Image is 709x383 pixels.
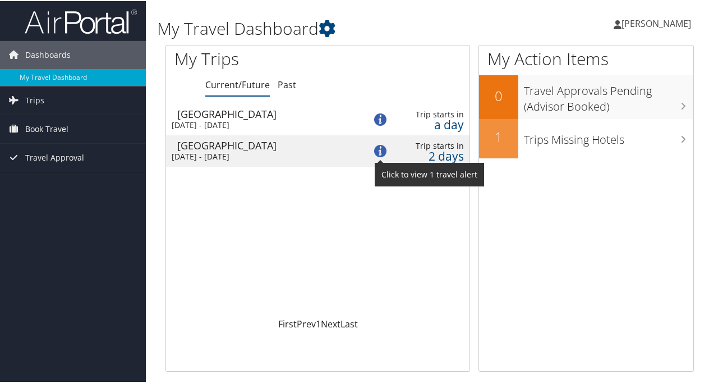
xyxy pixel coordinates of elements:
[398,140,464,150] div: Trip starts in
[621,16,691,29] span: [PERSON_NAME]
[479,85,518,104] h2: 0
[177,108,354,118] div: [GEOGRAPHIC_DATA]
[174,46,335,70] h1: My Trips
[321,317,340,329] a: Next
[398,150,464,160] div: 2 days
[157,16,521,39] h1: My Travel Dashboard
[398,118,464,129] div: a day
[25,114,68,142] span: Book Travel
[524,76,693,113] h3: Travel Approvals Pending (Advisor Booked)
[479,118,693,157] a: 1Trips Missing Hotels
[614,6,702,39] a: [PERSON_NAME]
[278,317,297,329] a: First
[25,85,44,113] span: Trips
[479,74,693,117] a: 0Travel Approvals Pending (Advisor Booked)
[278,77,296,90] a: Past
[297,317,316,329] a: Prev
[524,125,693,147] h3: Trips Missing Hotels
[374,112,386,125] img: alert-flat-solid-info.png
[340,317,358,329] a: Last
[205,77,270,90] a: Current/Future
[25,40,71,68] span: Dashboards
[479,46,693,70] h1: My Action Items
[479,126,518,145] h2: 1
[398,108,464,118] div: Trip starts in
[172,151,348,161] div: [DATE] - [DATE]
[25,143,84,171] span: Travel Approval
[177,139,354,149] div: [GEOGRAPHIC_DATA]
[25,7,137,34] img: airportal-logo.png
[316,317,321,329] a: 1
[375,162,484,185] span: Click to view 1 travel alert
[374,144,386,156] img: alert-flat-solid-info.png
[172,119,348,129] div: [DATE] - [DATE]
